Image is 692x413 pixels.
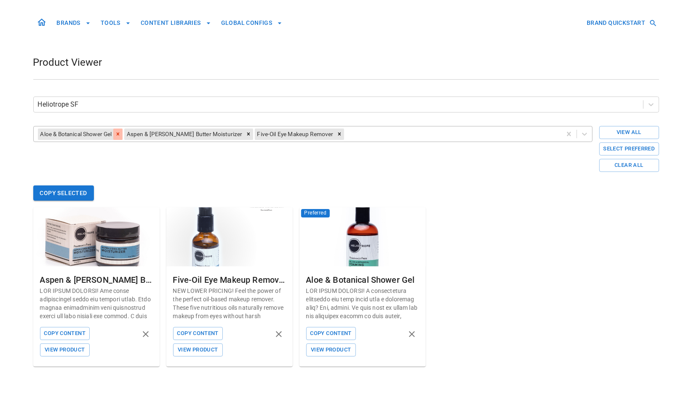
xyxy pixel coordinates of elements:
button: Copy Content [40,327,90,340]
div: Remove Aloe & Botanical Shower Gel [113,129,123,139]
div: Five-Oil Eye Makeup Remover [173,273,286,287]
button: GLOBAL CONFIGS [218,15,286,31]
div: Five-Oil Eye Makeup Remover [255,129,335,139]
button: Copy Selected [33,185,94,201]
div: Aloe & Botanical Shower Gel [38,129,113,139]
div: Remove Five-Oil Eye Makeup Remover [335,129,344,139]
span: Preferred [301,209,330,217]
button: View Product [173,343,223,357]
button: Clear All [599,159,659,172]
button: Copy Content [306,327,356,340]
h1: Product Viewer [33,56,102,69]
button: BRAND QUICKSTART [583,15,659,31]
button: Copy Content [173,327,223,340]
img: Aloe & Botanical Shower Gel [299,207,426,266]
img: Aspen & Shea Butter Moisturizer [33,207,160,266]
div: Remove Aspen & Shea Butter Moisturizer [244,129,253,139]
button: remove product [139,327,153,341]
button: View Product [306,343,356,357]
div: Aloe & Botanical Shower Gel [306,273,419,287]
button: TOOLS [97,15,134,31]
button: remove product [272,327,286,341]
p: NEW LOWER PRICING! Feel the power of the perfect oil-based makeup remover. These five nutritious ... [173,287,286,320]
button: View All [599,126,659,139]
button: remove product [405,327,419,341]
button: Select Preferred [599,142,659,156]
p: LOR IPSUM DOLORSI! Ame conse adipiscingel seddo eiu tempori utlab. Etdo magnaa enimadminim veni q... [40,287,153,320]
button: View Product [40,343,90,357]
button: CONTENT LIBRARIES [137,15,214,31]
p: LOR IPSUM DOLORSI! A consectetura elitseddo eiu temp incid utla e doloremag aliq? Eni, admini. Ve... [306,287,419,320]
button: BRANDS [53,15,94,31]
div: Aspen & [PERSON_NAME] Butter Moisturizer [40,273,153,287]
div: Aspen & [PERSON_NAME] Butter Moisturizer [124,129,244,139]
img: Five-Oil Eye Makeup Remover [166,207,293,266]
